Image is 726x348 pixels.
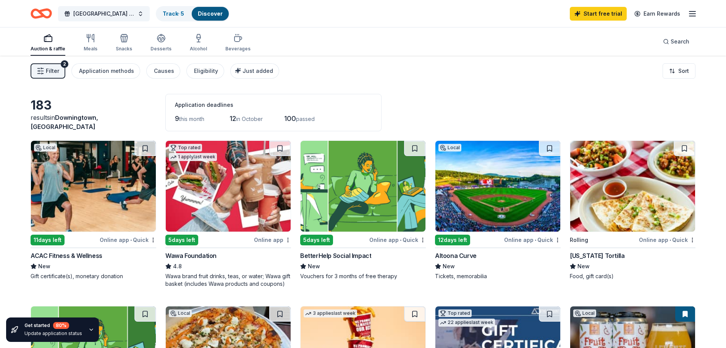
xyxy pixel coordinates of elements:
button: Alcohol [190,31,207,56]
div: Online app Quick [639,235,695,245]
div: Vouchers for 3 months of free therapy [300,272,426,280]
div: 183 [31,98,156,113]
span: 100 [284,114,296,122]
span: this month [179,116,204,122]
div: Application methods [79,66,134,76]
a: Image for Wawa FoundationTop rated1 applylast week5days leftOnline appWawa Foundation4.8Wawa bran... [165,140,291,288]
div: [US_STATE] Tortilla [570,251,624,260]
button: Eligibility [186,63,224,79]
img: Image for Wawa Foundation [166,141,291,232]
div: 5 days left [165,235,198,245]
span: Sort [678,66,689,76]
div: Top rated [438,309,472,317]
span: [GEOGRAPHIC_DATA] [GEOGRAPHIC_DATA] [73,9,134,18]
a: Image for California TortillaRollingOnline app•Quick[US_STATE] TortillaNewFood, gift card(s) [570,140,695,280]
div: Local [34,144,57,151]
div: Local [573,309,596,317]
button: Auction & raffle [31,31,65,56]
div: Local [169,309,192,317]
div: Rolling [570,235,588,245]
div: Get started [24,322,82,329]
a: Earn Rewards [630,7,685,21]
div: Update application status [24,330,82,337]
div: Auction & raffle [31,46,65,52]
div: Snacks [116,46,132,52]
a: Discover [198,10,223,17]
div: Desserts [150,46,171,52]
a: Start free trial [570,7,627,21]
span: Just added [243,68,273,74]
div: Wawa Foundation [165,251,217,260]
div: Wawa brand fruit drinks, teas, or water; Wawa gift basket (includes Wawa products and coupons) [165,272,291,288]
div: Local [438,144,461,151]
div: ACAC Fitness & Wellness [31,251,102,260]
button: Just added [230,63,279,79]
span: 9 [175,114,179,122]
img: Image for BetterHelp Social Impact [301,141,425,232]
span: New [38,262,50,271]
span: • [669,237,671,243]
div: Online app Quick [369,235,426,245]
div: Meals [84,46,97,52]
span: 12 [230,114,236,122]
button: Causes [146,63,180,79]
img: Image for Altoona Curve [435,141,560,232]
span: • [535,237,536,243]
div: Online app Quick [100,235,156,245]
button: Snacks [116,31,132,56]
span: New [308,262,320,271]
div: BetterHelp Social Impact [300,251,371,260]
img: Image for California Tortilla [570,141,695,232]
div: Eligibility [194,66,218,76]
a: Track· 5 [163,10,184,17]
div: Food, gift card(s) [570,272,695,280]
div: 12 days left [435,235,470,245]
span: • [130,237,132,243]
div: Altoona Curve [435,251,477,260]
a: Image for Altoona CurveLocal12days leftOnline app•QuickAltoona CurveNewTickets, memorabilia [435,140,561,280]
span: New [443,262,455,271]
span: Downingtown, [GEOGRAPHIC_DATA] [31,114,98,130]
div: 11 days left [31,235,65,245]
div: 22 applies last week [438,319,495,327]
div: Beverages [225,46,251,52]
div: Gift certificate(s), monetary donation [31,272,156,280]
span: 4.8 [173,262,182,271]
span: Filter [46,66,59,76]
div: Online app [254,235,291,245]
a: Home [31,5,52,23]
div: 2 [61,60,68,68]
div: Tickets, memorabilia [435,272,561,280]
div: Online app Quick [504,235,561,245]
a: Image for ACAC Fitness & WellnessLocal11days leftOnline app•QuickACAC Fitness & WellnessNewGift c... [31,140,156,280]
div: Application deadlines [175,100,372,110]
span: Search [671,37,689,46]
div: 5 days left [300,235,333,245]
button: Beverages [225,31,251,56]
span: • [400,237,401,243]
img: Image for ACAC Fitness & Wellness [31,141,156,232]
a: Image for BetterHelp Social Impact5days leftOnline app•QuickBetterHelp Social ImpactNewVouchers f... [300,140,426,280]
button: Track· 5Discover [156,6,230,21]
span: in [31,114,98,130]
span: New [577,262,590,271]
div: Alcohol [190,46,207,52]
div: Causes [154,66,174,76]
button: Meals [84,31,97,56]
div: 3 applies last week [304,309,357,317]
div: 1 apply last week [169,153,217,161]
div: results [31,113,156,131]
button: Desserts [150,31,171,56]
button: Application methods [71,63,140,79]
button: Sort [663,63,695,79]
span: passed [296,116,315,122]
button: [GEOGRAPHIC_DATA] [GEOGRAPHIC_DATA] [58,6,150,21]
div: Top rated [169,144,202,151]
div: 80 % [53,322,69,329]
button: Filter2 [31,63,65,79]
span: in October [236,116,263,122]
button: Search [657,34,695,49]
